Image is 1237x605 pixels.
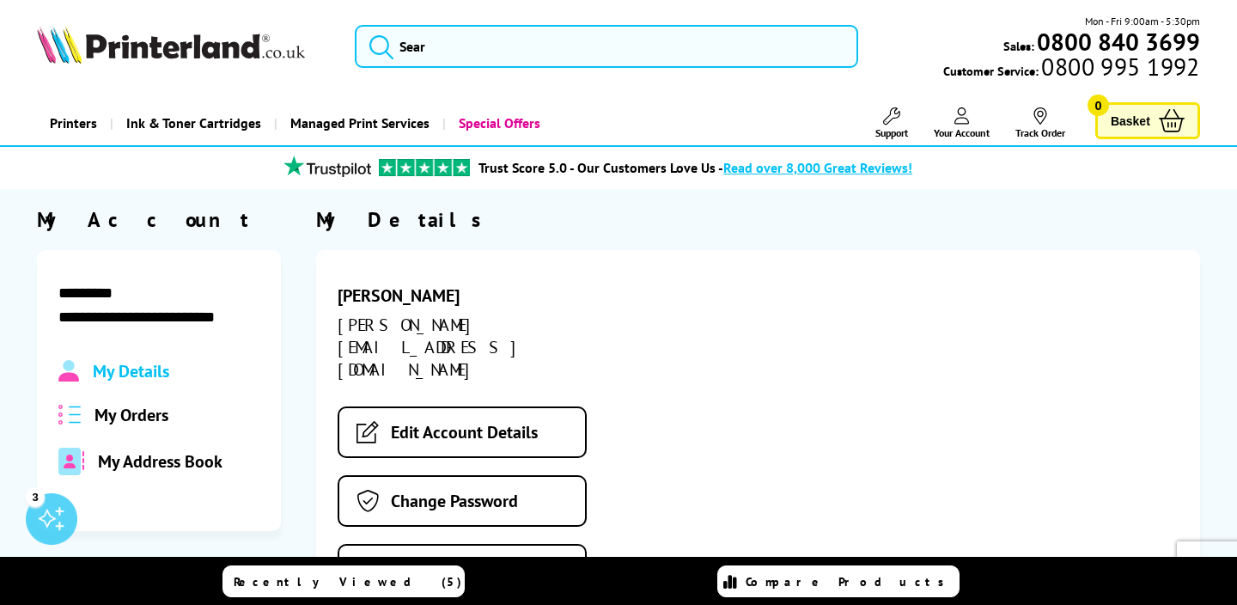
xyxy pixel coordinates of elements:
[1085,13,1200,29] span: Mon - Fri 9:00am - 5:30pm
[37,26,305,64] img: Printerland Logo
[1111,109,1150,132] span: Basket
[934,126,990,139] span: Your Account
[1037,26,1200,58] b: 0800 840 3699
[98,450,222,473] span: My Address Book
[276,156,379,177] img: trustpilot rating
[316,206,1200,233] div: My Details
[723,159,912,176] span: Read over 8,000 Great Reviews!
[234,574,462,590] span: Recently Viewed (5)
[126,101,261,145] span: Ink & Toner Cartridges
[37,26,333,67] a: Printerland Logo
[94,404,168,426] span: My Orders
[934,107,990,139] a: Your Account
[110,101,274,145] a: Ink & Toner Cartridges
[746,574,954,590] span: Compare Products
[379,159,470,176] img: trustpilot rating
[442,101,553,145] a: Special Offers
[37,206,281,233] div: My Account
[338,284,615,307] div: [PERSON_NAME]
[58,360,78,382] img: Profile.svg
[338,475,587,527] a: Change Password
[875,126,908,139] span: Support
[355,25,857,68] input: Sear
[1039,58,1199,75] span: 0800 995 1992
[222,565,465,597] a: Recently Viewed (5)
[943,58,1199,79] span: Customer Service:
[1095,102,1200,139] a: Basket 0
[875,107,908,139] a: Support
[1088,95,1109,116] span: 0
[58,405,81,425] img: all-order.svg
[1015,107,1065,139] a: Track Order
[37,101,110,145] a: Printers
[338,314,615,381] div: [PERSON_NAME][EMAIL_ADDRESS][DOMAIN_NAME]
[274,101,442,145] a: Managed Print Services
[717,565,960,597] a: Compare Products
[1003,38,1034,54] span: Sales:
[26,487,45,506] div: 3
[478,159,912,176] a: Trust Score 5.0 - Our Customers Love Us -Read over 8,000 Great Reviews!
[338,544,587,593] button: Sign Out
[1034,34,1200,50] a: 0800 840 3699
[58,448,84,475] img: address-book-duotone-solid.svg
[93,360,169,382] span: My Details
[338,406,587,458] a: Edit Account Details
